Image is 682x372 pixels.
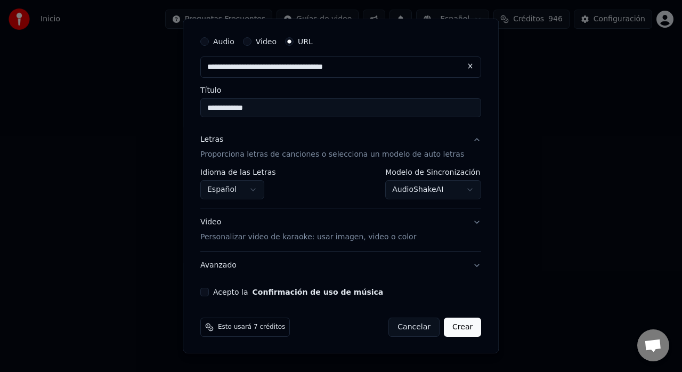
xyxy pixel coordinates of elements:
[213,288,383,296] label: Acepto la
[256,38,277,45] label: Video
[386,168,482,176] label: Modelo de Sincronización
[200,208,481,251] button: VideoPersonalizar video de karaoke: usar imagen, video o color
[444,318,481,337] button: Crear
[213,38,234,45] label: Audio
[200,86,481,94] label: Título
[200,149,464,160] p: Proporciona letras de canciones o selecciona un modelo de auto letras
[200,252,481,279] button: Avanzado
[253,288,384,296] button: Acepto la
[200,168,276,176] label: Idioma de las Letras
[200,232,416,242] p: Personalizar video de karaoke: usar imagen, video o color
[298,38,313,45] label: URL
[200,126,481,168] button: LetrasProporciona letras de canciones o selecciona un modelo de auto letras
[218,323,285,331] span: Esto usará 7 créditos
[200,168,481,208] div: LetrasProporciona letras de canciones o selecciona un modelo de auto letras
[200,217,416,242] div: Video
[389,318,440,337] button: Cancelar
[200,134,223,145] div: Letras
